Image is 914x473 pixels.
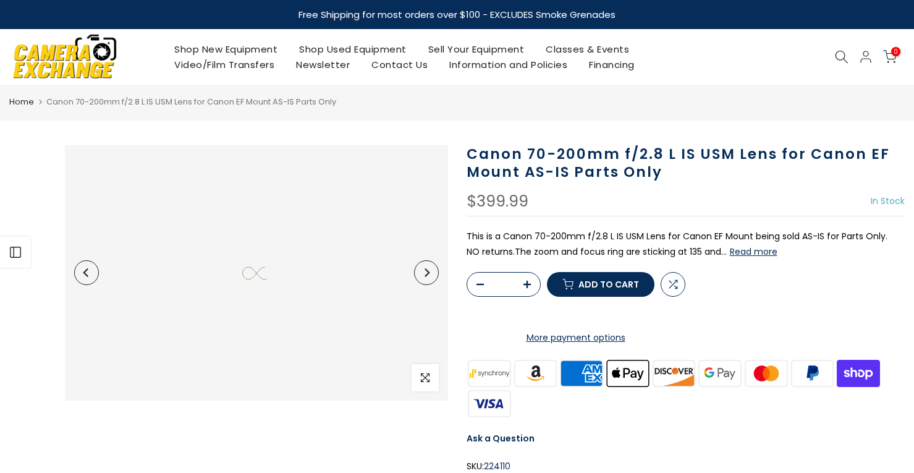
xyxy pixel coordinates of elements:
button: Previous [74,260,99,285]
a: Ask a Question [467,432,535,445]
a: Information and Policies [439,57,578,72]
span: 0 [891,47,900,56]
img: shopify pay [836,358,882,388]
a: Shop Used Equipment [289,41,418,57]
img: synchrony [467,358,513,388]
img: amazon payments [512,358,559,388]
img: american express [559,358,605,388]
img: apple pay [604,358,651,388]
span: In Stock [871,195,905,207]
a: 0 [883,50,897,64]
a: Shop New Equipment [164,41,289,57]
strong: Free Shipping for most orders over $100 - EXCLUDES Smoke Grenades [298,8,616,21]
a: More payment options [467,330,685,346]
button: Add to cart [547,272,654,297]
a: Contact Us [361,57,439,72]
span: Add to cart [578,280,639,289]
a: Financing [578,57,646,72]
img: visa [467,388,513,419]
img: discover [651,358,697,388]
button: Read more [730,246,777,257]
img: google pay [697,358,743,388]
a: Newsletter [286,57,361,72]
a: Home [9,96,34,108]
button: Next [414,260,439,285]
div: $399.99 [467,194,528,210]
a: Sell Your Equipment [417,41,535,57]
h1: Canon 70-200mm f/2.8 L IS USM Lens for Canon EF Mount AS-IS Parts Only [467,145,905,181]
a: Classes & Events [535,41,640,57]
img: paypal [789,358,836,388]
a: Video/Film Transfers [164,57,286,72]
span: Canon 70-200mm f/2.8 L IS USM Lens for Canon EF Mount AS-IS Parts Only [46,96,336,108]
p: This is a Canon 70-200mm f/2.8 L IS USM Lens for Canon EF Mount being sold AS-IS for Parts Only. ... [467,229,905,260]
img: master [743,358,789,388]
